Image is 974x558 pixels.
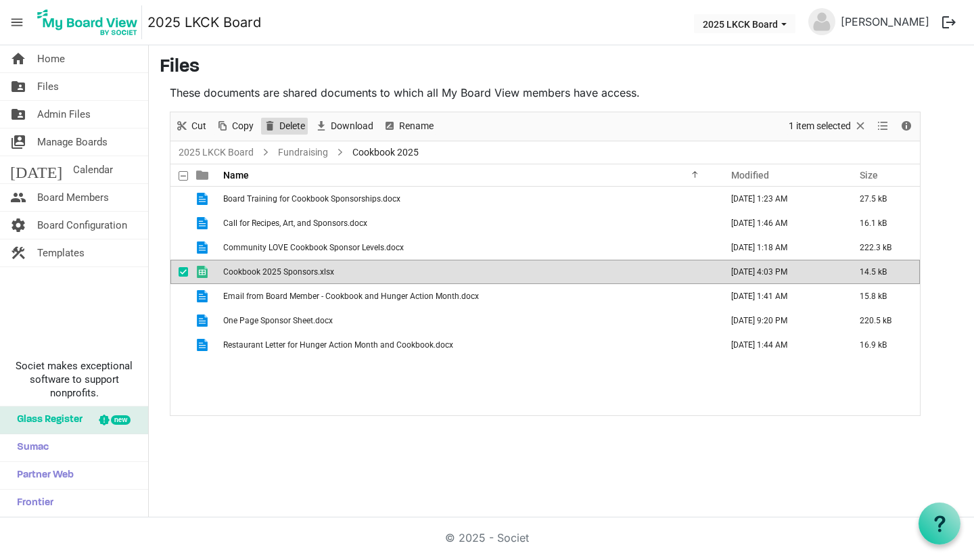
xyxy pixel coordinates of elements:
span: Sumac [10,434,49,461]
button: Delete [261,118,308,135]
p: These documents are shared documents to which all My Board View members have access. [170,85,921,101]
td: is template cell column header type [188,235,219,260]
td: checkbox [170,260,188,284]
span: Download [329,118,375,135]
td: September 09, 2025 1:23 AM column header Modified [717,187,845,211]
td: 15.8 kB is template cell column header Size [845,284,920,308]
span: Home [37,45,65,72]
span: switch_account [10,129,26,156]
td: checkbox [170,333,188,357]
button: Cut [173,118,209,135]
button: Details [898,118,916,135]
td: Cookbook 2025 Sponsors.xlsx is template cell column header Name [219,260,717,284]
td: 16.9 kB is template cell column header Size [845,333,920,357]
span: Cut [190,118,208,135]
button: 2025 LKCK Board dropdownbutton [694,14,795,33]
td: is template cell column header type [188,333,219,357]
td: 220.5 kB is template cell column header Size [845,308,920,333]
td: checkbox [170,211,188,235]
span: Size [860,170,878,181]
span: Glass Register [10,406,83,434]
td: is template cell column header type [188,211,219,235]
button: View dropdownbutton [875,118,891,135]
span: Community LOVE Cookbook Sponsor Levels.docx [223,243,404,252]
td: October 01, 2025 4:03 PM column header Modified [717,260,845,284]
td: September 16, 2025 9:20 PM column header Modified [717,308,845,333]
button: Copy [214,118,256,135]
div: Details [895,112,918,141]
img: no-profile-picture.svg [808,8,835,35]
button: Rename [381,118,436,135]
a: © 2025 - Societ [445,531,529,544]
div: Download [310,112,378,141]
span: Copy [231,118,255,135]
span: settings [10,212,26,239]
a: My Board View Logo [33,5,147,39]
td: is template cell column header type [188,284,219,308]
span: Restaurant Letter for Hunger Action Month and Cookbook.docx [223,340,453,350]
td: 222.3 kB is template cell column header Size [845,235,920,260]
span: Cookbook 2025 Sponsors.xlsx [223,267,334,277]
span: Board Members [37,184,109,211]
td: checkbox [170,187,188,211]
td: Board Training for Cookbook Sponsorships.docx is template cell column header Name [219,187,717,211]
td: checkbox [170,235,188,260]
td: 14.5 kB is template cell column header Size [845,260,920,284]
a: 2025 LKCK Board [147,9,261,36]
span: menu [4,9,30,35]
button: Selection [787,118,870,135]
span: Calendar [73,156,113,183]
span: Board Configuration [37,212,127,239]
td: Call for Recipes, Art, and Sponsors.docx is template cell column header Name [219,211,717,235]
td: Email from Board Member - Cookbook and Hunger Action Month.docx is template cell column header Name [219,284,717,308]
span: folder_shared [10,73,26,100]
div: new [111,415,131,425]
span: Manage Boards [37,129,108,156]
span: Modified [731,170,769,181]
span: Delete [278,118,306,135]
div: Copy [211,112,258,141]
td: checkbox [170,308,188,333]
span: construction [10,239,26,266]
td: 27.5 kB is template cell column header Size [845,187,920,211]
span: [DATE] [10,156,62,183]
span: 1 item selected [787,118,852,135]
div: Cut [170,112,211,141]
a: 2025 LKCK Board [176,144,256,161]
span: home [10,45,26,72]
button: Download [312,118,376,135]
td: September 09, 2025 1:41 AM column header Modified [717,284,845,308]
span: Files [37,73,59,100]
div: Rename [378,112,438,141]
span: Board Training for Cookbook Sponsorships.docx [223,194,400,204]
span: Name [223,170,249,181]
span: people [10,184,26,211]
span: Rename [398,118,435,135]
span: Admin Files [37,101,91,128]
td: is template cell column header type [188,187,219,211]
span: Societ makes exceptional software to support nonprofits. [6,359,142,400]
span: Templates [37,239,85,266]
td: Community LOVE Cookbook Sponsor Levels.docx is template cell column header Name [219,235,717,260]
a: Fundraising [275,144,331,161]
td: 16.1 kB is template cell column header Size [845,211,920,235]
a: [PERSON_NAME] [835,8,935,35]
td: September 09, 2025 1:18 AM column header Modified [717,235,845,260]
span: Frontier [10,490,53,517]
td: September 09, 2025 1:46 AM column header Modified [717,211,845,235]
h3: Files [160,56,963,79]
span: One Page Sponsor Sheet.docx [223,316,333,325]
td: Restaurant Letter for Hunger Action Month and Cookbook.docx is template cell column header Name [219,333,717,357]
span: Cookbook 2025 [350,144,421,161]
div: View [872,112,895,141]
div: Delete [258,112,310,141]
span: Email from Board Member - Cookbook and Hunger Action Month.docx [223,292,479,301]
td: checkbox [170,284,188,308]
img: My Board View Logo [33,5,142,39]
td: is template cell column header type [188,260,219,284]
span: Partner Web [10,462,74,489]
div: Clear selection [784,112,872,141]
span: Call for Recipes, Art, and Sponsors.docx [223,218,367,228]
button: logout [935,8,963,37]
td: September 09, 2025 1:44 AM column header Modified [717,333,845,357]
